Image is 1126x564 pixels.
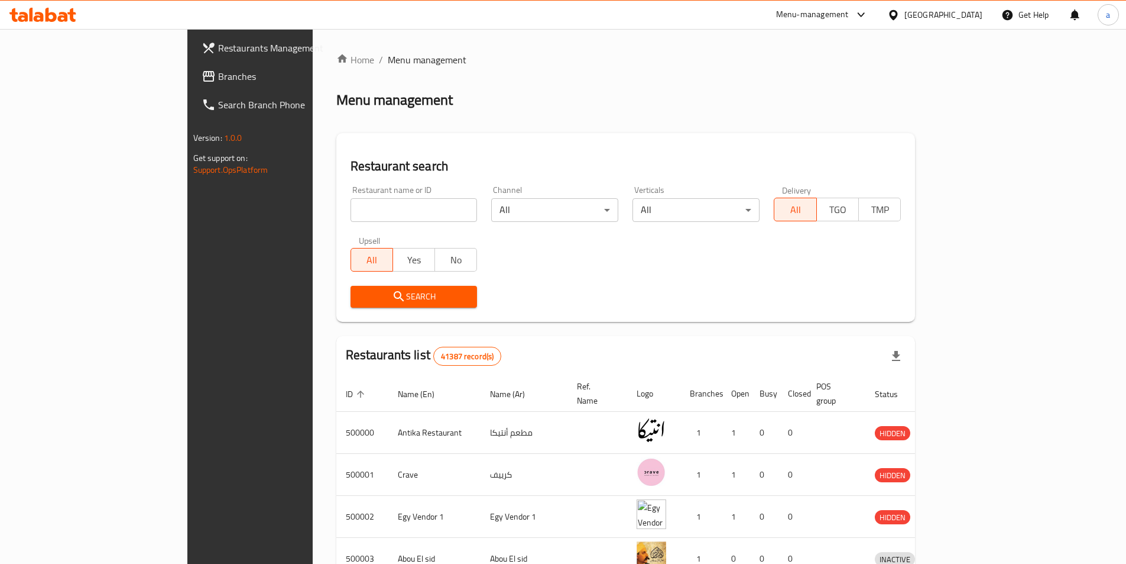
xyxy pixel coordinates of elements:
[750,376,778,412] th: Busy
[433,347,501,366] div: Total records count
[816,198,859,221] button: TGO
[193,130,222,146] span: Version:
[490,387,540,401] span: Name (Ar)
[680,454,722,496] td: 1
[359,236,381,244] label: Upsell
[193,150,248,166] span: Get support on:
[722,496,750,538] td: 1
[398,387,450,401] span: Name (En)
[632,198,760,222] div: All
[875,469,910,482] span: HIDDEN
[440,252,472,269] span: No
[1106,8,1110,21] span: a
[351,286,478,308] button: Search
[774,198,816,221] button: All
[778,454,807,496] td: 0
[346,346,502,366] h2: Restaurants list
[822,201,854,218] span: TGO
[193,162,268,178] a: Support.OpsPlatform
[778,376,807,412] th: Closed
[875,427,910,440] span: HIDDEN
[218,98,366,112] span: Search Branch Phone
[816,379,851,408] span: POS group
[904,8,982,21] div: [GEOGRAPHIC_DATA]
[680,496,722,538] td: 1
[782,186,812,194] label: Delivery
[392,248,435,272] button: Yes
[224,130,242,146] span: 1.0.0
[882,342,910,370] div: Export file
[388,496,481,538] td: Egy Vendor 1
[637,499,666,529] img: Egy Vendor 1
[491,198,618,222] div: All
[388,412,481,454] td: Antika Restaurant
[346,387,368,401] span: ID
[680,412,722,454] td: 1
[750,496,778,538] td: 0
[351,157,901,175] h2: Restaurant search
[875,511,910,524] span: HIDDEN
[218,41,366,55] span: Restaurants Management
[481,454,567,496] td: كرييف
[627,376,680,412] th: Logo
[336,53,916,67] nav: breadcrumb
[360,289,468,304] span: Search
[388,53,466,67] span: Menu management
[722,454,750,496] td: 1
[218,69,366,83] span: Branches
[379,53,383,67] li: /
[351,248,393,272] button: All
[434,351,501,362] span: 41387 record(s)
[875,387,913,401] span: Status
[680,376,722,412] th: Branches
[858,198,901,221] button: TMP
[481,412,567,454] td: مطعم أنتيكا
[864,201,896,218] span: TMP
[750,412,778,454] td: 0
[779,201,812,218] span: All
[192,34,375,62] a: Restaurants Management
[351,198,478,222] input: Search for restaurant name or ID..
[192,91,375,119] a: Search Branch Phone
[637,415,666,445] img: Antika Restaurant
[776,8,849,22] div: Menu-management
[750,454,778,496] td: 0
[778,412,807,454] td: 0
[434,248,477,272] button: No
[192,62,375,91] a: Branches
[778,496,807,538] td: 0
[481,496,567,538] td: Egy Vendor 1
[356,252,388,269] span: All
[637,457,666,487] img: Crave
[722,376,750,412] th: Open
[577,379,613,408] span: Ref. Name
[398,252,430,269] span: Yes
[722,412,750,454] td: 1
[388,454,481,496] td: Crave
[336,91,453,109] h2: Menu management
